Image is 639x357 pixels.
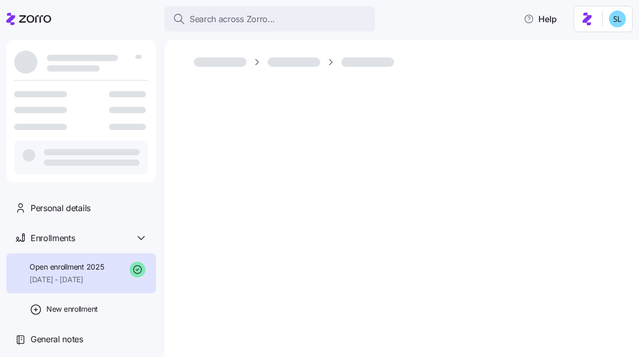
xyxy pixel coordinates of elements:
[46,304,98,314] span: New enrollment
[31,333,83,346] span: General notes
[30,274,104,285] span: [DATE] - [DATE]
[30,262,104,272] span: Open enrollment 2025
[31,202,91,215] span: Personal details
[190,13,275,26] span: Search across Zorro...
[524,13,557,25] span: Help
[31,232,75,245] span: Enrollments
[515,8,565,29] button: Help
[164,6,375,32] button: Search across Zorro...
[609,11,626,27] img: 7c620d928e46699fcfb78cede4daf1d1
